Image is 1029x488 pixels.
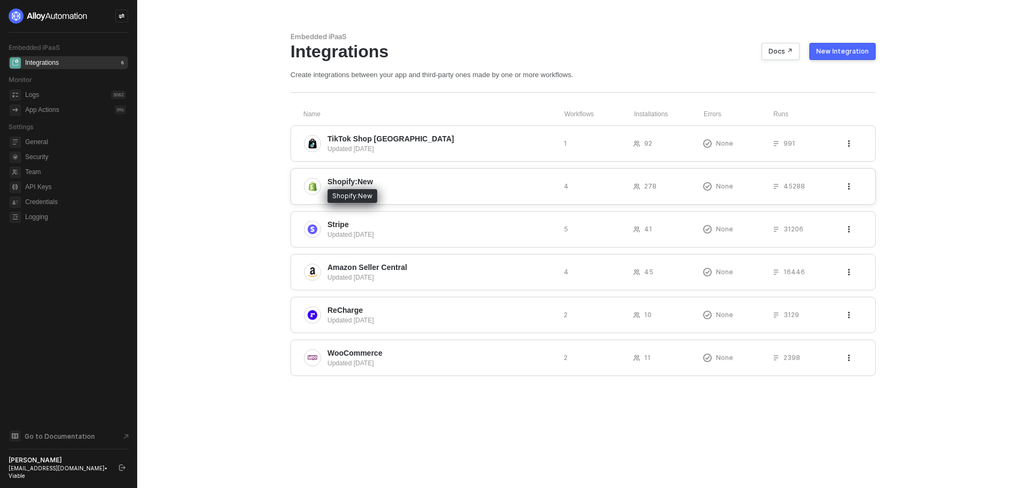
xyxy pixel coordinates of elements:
span: icon-threedots [846,269,852,275]
span: 41 [644,224,652,234]
span: 45288 [784,182,805,191]
span: 991 [784,139,795,148]
img: integration-icon [308,139,317,148]
span: icon-threedots [846,312,852,318]
img: integration-icon [308,182,317,191]
span: icon-users [633,140,640,147]
div: New Integration [816,47,869,56]
span: Go to Documentation [25,432,95,441]
div: Workflows [564,110,634,119]
div: Shopify:New [327,189,377,203]
span: icon-users [633,269,640,275]
span: Team [25,166,126,178]
div: 3062 [111,91,126,99]
img: logo [9,9,88,24]
div: 0 % [115,106,126,114]
div: Embedded iPaaS [290,32,876,41]
span: icon-threedots [846,226,852,232]
div: Docs ↗ [769,47,793,56]
div: Updated [DATE] [327,273,555,282]
span: None [716,267,733,276]
span: icon-users [633,355,640,361]
span: icon-users [633,312,640,318]
span: 1 [564,139,567,148]
span: icon-list [773,183,779,190]
div: Updated [DATE] [327,358,555,368]
span: Settings [9,123,33,131]
button: Docs ↗ [762,43,800,60]
span: Monitor [9,76,32,84]
span: icon-threedots [846,140,852,147]
span: 2 [564,310,568,319]
span: None [716,310,733,319]
span: Amazon Seller Central [327,262,407,273]
span: General [25,136,126,148]
span: icon-logs [10,89,21,101]
span: icon-app-actions [10,104,21,116]
img: integration-icon [308,353,317,363]
span: icon-swap [118,13,125,19]
span: documentation [10,431,20,441]
span: 16446 [784,267,805,276]
div: Logs [25,91,39,100]
span: document-arrow [121,431,131,442]
div: Integrations [290,41,876,62]
span: Credentials [25,196,126,208]
div: 6 [119,58,126,67]
span: 92 [644,139,652,148]
span: logging [10,212,21,223]
span: 2 [564,353,568,362]
span: 11 [644,353,651,362]
span: integrations [10,57,21,69]
div: Create integrations between your app and third-party ones made by one or more workflows. [290,70,876,79]
button: New Integration [809,43,876,60]
span: icon-exclamation [703,354,712,362]
span: ReCharge [327,305,363,316]
span: general [10,137,21,148]
span: API Keys [25,181,126,193]
span: 3129 [784,310,799,319]
span: icon-threedots [846,183,852,190]
div: [EMAIL_ADDRESS][DOMAIN_NAME] • Viable [9,464,109,479]
span: Logging [25,211,126,223]
span: icon-exclamation [703,225,712,234]
span: icon-exclamation [703,139,712,148]
span: 31206 [784,224,803,234]
div: Errors [704,110,773,119]
a: Knowledge Base [9,430,129,442]
div: Updated [DATE] [327,230,555,239]
a: logo [9,9,128,24]
span: 278 [644,182,657,191]
div: Updated [DATE] [327,316,555,325]
span: Embedded iPaaS [9,43,60,51]
span: 45 [644,267,653,276]
span: icon-list [773,226,779,232]
span: icon-users [633,183,640,190]
span: 4 [564,182,569,191]
span: 10 [644,310,652,319]
img: integration-icon [308,310,317,320]
div: Runs [773,110,847,119]
span: Security [25,151,126,163]
span: security [10,152,21,163]
span: icon-users [633,226,640,232]
span: 4 [564,267,569,276]
span: icon-exclamation [703,182,712,191]
span: 5 [564,224,568,234]
div: App Actions [25,106,59,115]
span: TikTok Shop [GEOGRAPHIC_DATA] [327,133,454,144]
span: icon-list [773,269,779,275]
span: Stripe [327,219,349,230]
span: api-key [10,182,21,193]
span: icon-exclamation [703,311,712,319]
span: icon-list [773,312,779,318]
span: team [10,167,21,178]
img: integration-icon [308,224,317,234]
span: icon-threedots [846,355,852,361]
span: Shopify:New [327,176,373,187]
div: Integrations [25,58,59,67]
div: [PERSON_NAME] [9,456,109,464]
span: None [716,182,733,191]
img: integration-icon [308,267,317,277]
span: None [716,353,733,362]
